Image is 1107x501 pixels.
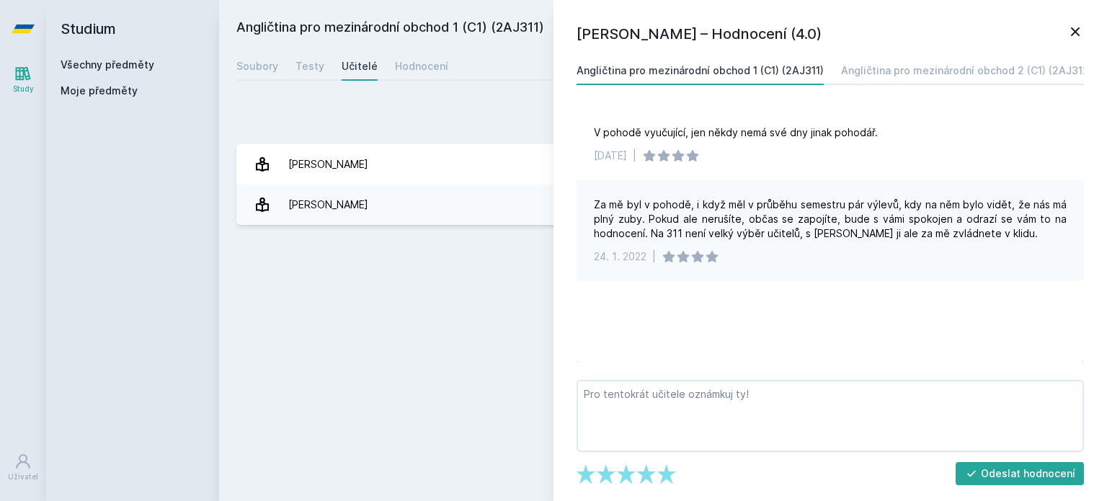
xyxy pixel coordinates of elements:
[594,148,627,163] div: [DATE]
[395,59,448,74] div: Hodnocení
[288,190,368,219] div: [PERSON_NAME]
[13,84,34,94] div: Study
[8,471,38,482] div: Uživatel
[594,198,1067,241] div: Za mě byl v pohodě, i když měl v průběhu semestru pár výlevů, kdy na něm bylo vidět, že nás má pl...
[342,59,378,74] div: Učitelé
[342,52,378,81] a: Učitelé
[288,150,368,179] div: [PERSON_NAME]
[395,52,448,81] a: Hodnocení
[236,185,1090,225] a: [PERSON_NAME] 2 hodnocení 4.0
[236,17,928,40] h2: Angličtina pro mezinárodní obchod 1 (C1) (2AJ311)
[3,58,43,102] a: Study
[236,59,278,74] div: Soubory
[61,84,138,98] span: Moje předměty
[633,148,636,163] div: |
[236,144,1090,185] a: [PERSON_NAME] 2 hodnocení 3.5
[236,52,278,81] a: Soubory
[61,58,154,71] a: Všechny předměty
[3,445,43,489] a: Uživatel
[295,52,324,81] a: Testy
[295,59,324,74] div: Testy
[594,125,878,140] div: V pohodě vyučující, jen někdy nemá své dny jinak pohodář.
